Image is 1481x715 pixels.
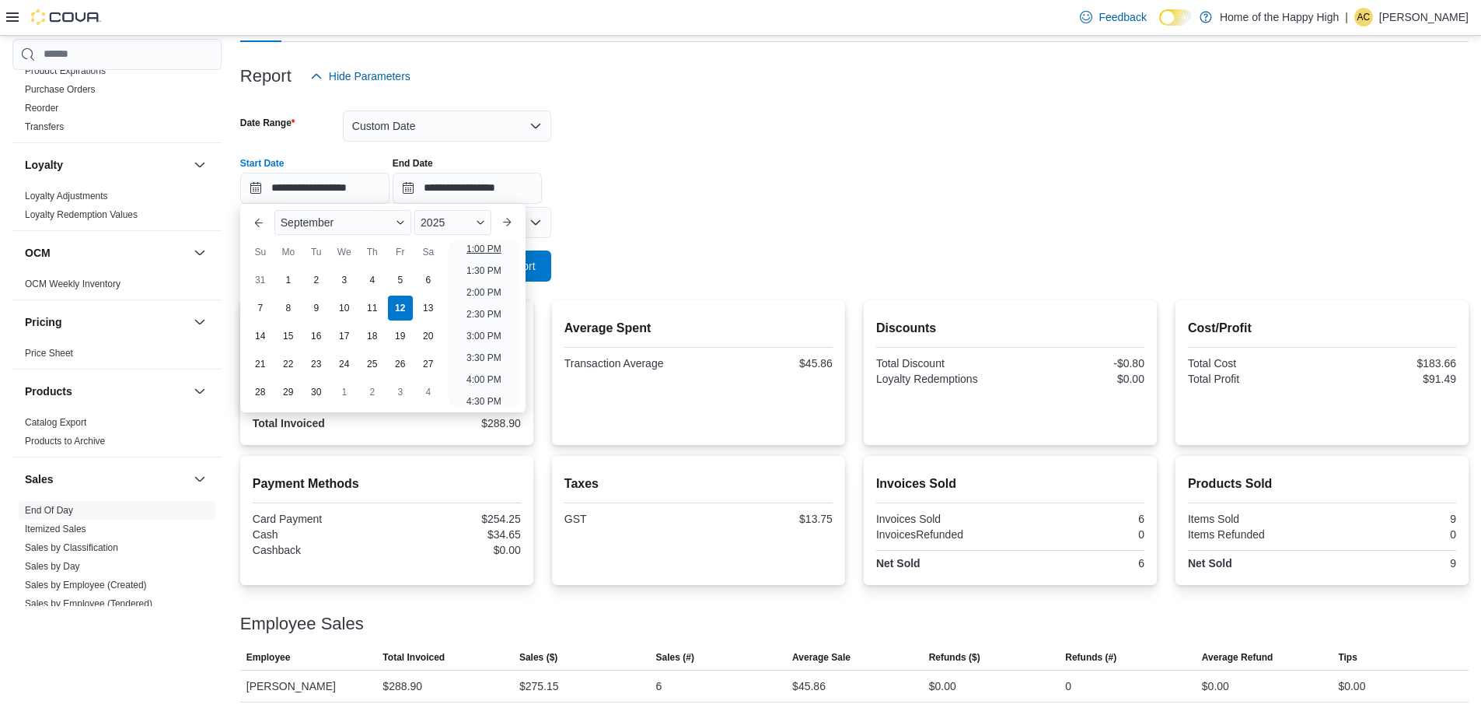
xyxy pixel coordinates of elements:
li: 1:30 PM [460,261,508,280]
p: [PERSON_NAME] [1379,8,1469,26]
div: $288.90 [382,677,422,696]
div: $0.00 [1013,373,1144,385]
div: Cash [253,528,384,541]
input: Press the down key to enter a popover containing a calendar. Press the escape key to close the po... [240,173,389,204]
div: Allan Cawthorne [1354,8,1373,26]
a: Feedback [1074,2,1152,33]
div: day-19 [388,324,413,349]
div: day-28 [248,380,273,405]
span: Loyalty Adjustments [25,190,108,202]
a: End Of Day [25,505,73,516]
button: OCM [25,245,187,261]
span: Employee [246,651,291,664]
a: Sales by Classification [25,542,118,553]
button: Loyalty [190,156,209,174]
button: OCM [190,244,209,262]
li: 1:00 PM [460,240,508,258]
div: Button. Open the month selector. September is currently selected. [274,210,411,235]
div: day-7 [248,296,273,321]
div: day-14 [248,324,273,349]
li: 2:00 PM [460,283,508,302]
span: Total Invoiced [382,651,445,664]
div: $183.66 [1325,357,1456,370]
div: day-5 [388,268,413,293]
h2: Discounts [876,319,1144,338]
div: day-26 [388,352,413,377]
span: Sales by Classification [25,542,118,554]
strong: Total Invoiced [253,417,325,429]
div: day-6 [416,268,441,293]
li: 4:00 PM [460,370,508,389]
div: day-4 [416,380,441,405]
label: End Date [393,157,433,170]
div: 6 [1013,513,1144,525]
div: 0 [1325,528,1456,541]
div: Su [248,240,273,265]
span: Loyalty Redemption Values [25,209,138,221]
div: day-24 [332,352,357,377]
a: Loyalty Adjustments [25,191,108,202]
div: $45.86 [792,677,826,696]
h2: Payment Methods [253,475,521,493]
div: $45.86 [701,357,833,370]
h2: Cost/Profit [1188,319,1456,338]
ul: Time [449,241,519,406]
span: End Of Day [25,504,73,517]
h2: Average Spent [564,319,833,338]
div: day-29 [276,380,301,405]
span: Transfers [25,121,64,133]
h3: Products [25,384,72,399]
label: Start Date [240,157,285,170]
img: Cova [31,9,101,25]
span: Feedback [1099,9,1146,25]
div: day-3 [388,380,413,405]
span: Products to Archive [25,435,105,447]
div: day-31 [248,268,273,293]
button: Hide Parameters [304,61,417,92]
div: $34.65 [389,528,521,541]
div: day-12 [388,296,413,321]
div: -$0.80 [1013,357,1144,370]
h3: Sales [25,471,54,487]
div: $13.75 [701,513,833,525]
div: day-16 [304,324,329,349]
button: Loyalty [25,157,187,173]
a: Product Expirations [25,65,106,76]
span: Product Expirations [25,65,106,77]
div: Total Cost [1188,357,1319,370]
button: Sales [190,470,209,489]
button: Pricing [25,314,187,330]
div: day-20 [416,324,441,349]
div: day-21 [248,352,273,377]
h3: Report [240,67,292,86]
div: InvoicesRefunded [876,528,1008,541]
div: [PERSON_NAME] [240,671,377,702]
h3: Loyalty [25,157,63,173]
div: Items Refunded [1188,528,1319,541]
button: Open list of options [529,216,542,229]
div: Fr [388,240,413,265]
div: 0 [1065,677,1071,696]
div: Products [12,413,222,457]
span: Sales (#) [656,651,694,664]
div: Sa [416,240,441,265]
div: day-22 [276,352,301,377]
div: day-9 [304,296,329,321]
span: Price Sheet [25,347,73,359]
p: Home of the Happy High [1220,8,1339,26]
span: Purchase Orders [25,83,96,96]
span: Sales by Employee (Tendered) [25,598,152,610]
strong: Net Sold [876,557,920,570]
button: Previous Month [246,210,271,235]
h2: Invoices Sold [876,475,1144,493]
h2: Products Sold [1188,475,1456,493]
a: Reorder [25,103,58,114]
div: $0.00 [1202,677,1229,696]
a: Transfers [25,121,64,132]
input: Dark Mode [1159,9,1192,26]
span: Average Sale [792,651,851,664]
span: OCM Weekly Inventory [25,278,121,290]
span: Sales ($) [519,651,557,664]
h3: Pricing [25,314,61,330]
span: September [281,216,334,229]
